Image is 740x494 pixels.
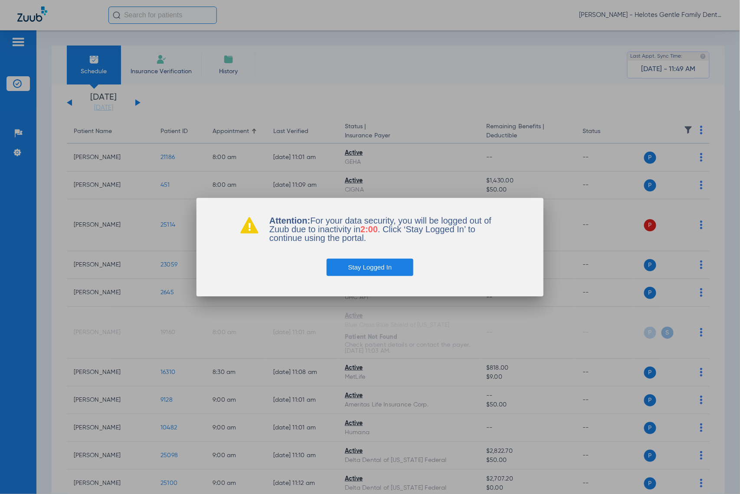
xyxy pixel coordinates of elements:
p: For your data security, you will be logged out of Zuub due to inactivity in . Click ‘Stay Logged ... [269,216,500,242]
b: Attention: [269,216,310,225]
button: Stay Logged In [327,259,414,276]
iframe: Chat Widget [697,452,740,494]
span: 2:00 [360,224,378,234]
img: warning [240,216,259,234]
